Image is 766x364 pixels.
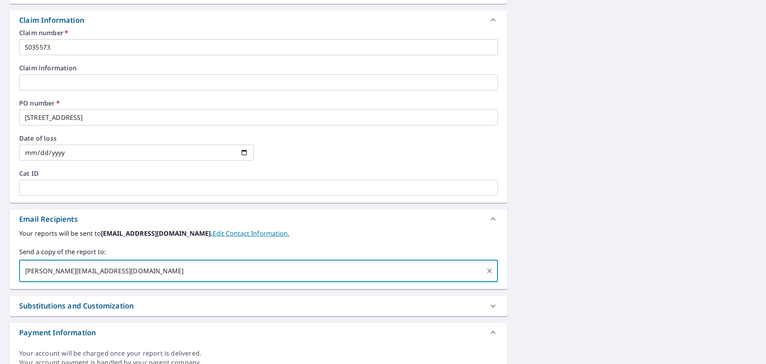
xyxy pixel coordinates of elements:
[10,10,507,30] div: Claim Information
[10,296,507,316] div: Substitutions and Customization
[19,65,498,71] label: Claim information
[19,247,498,257] label: Send a copy of the report to:
[10,323,507,342] div: Payment Information
[19,229,498,238] label: Your reports will be sent to
[19,30,498,36] label: Claim number
[19,100,498,106] label: PO number
[19,349,498,358] div: Your account will be charged once your report is delivered.
[19,300,134,311] div: Substitutions and Customization
[19,170,498,177] label: Cat ID
[101,229,213,238] b: [EMAIL_ADDRESS][DOMAIN_NAME].
[213,229,289,238] a: EditContactInfo
[484,265,495,276] button: Clear
[19,214,78,225] div: Email Recipients
[10,209,507,229] div: Email Recipients
[19,15,84,26] div: Claim Information
[19,135,254,141] label: Date of loss
[19,327,96,338] div: Payment Information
